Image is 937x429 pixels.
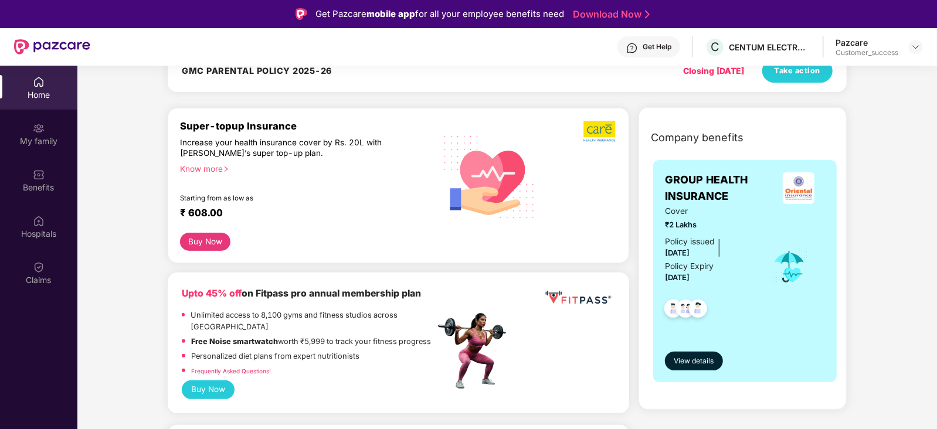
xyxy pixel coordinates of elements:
img: svg+xml;base64,PHN2ZyBpZD0iRHJvcGRvd24tMzJ4MzIiIHhtbG5zPSJodHRwOi8vd3d3LnczLm9yZy8yMDAwL3N2ZyIgd2... [911,42,921,52]
p: Personalized diet plans from expert nutritionists [191,350,359,362]
span: C [711,40,719,54]
img: svg+xml;base64,PHN2ZyB3aWR0aD0iMjAiIGhlaWdodD0iMjAiIHZpZXdCb3g9IjAgMCAyMCAyMCIgZmlsbD0ibm9uZSIgeG... [33,122,45,134]
img: fpp.png [434,310,517,392]
div: Starting from as low as [180,194,385,202]
span: right [223,166,229,172]
button: Buy Now [182,380,234,400]
div: Increase your health insurance cover by Rs. 20L with [PERSON_NAME]’s super top-up plan. [180,137,384,158]
span: GROUP HEALTH INSURANCE [665,172,772,205]
div: Policy Expiry [665,260,714,273]
img: icon [770,247,809,286]
div: Know more [180,164,427,172]
img: Logo [296,8,307,20]
span: Company benefits [651,130,744,146]
img: Stroke [645,8,650,21]
b: on Fitpass pro annual membership plan [182,288,421,299]
div: Pazcare [836,37,898,48]
div: ₹ 608.00 [180,207,423,221]
b: Upto 45% off [182,288,242,299]
div: Policy issued [665,236,714,248]
h4: GMC PARENTAL POLICY 2025-26 [182,65,332,77]
div: Get Pazcare for all your employee benefits need [315,7,564,21]
img: svg+xml;base64,PHN2ZyB4bWxucz0iaHR0cDovL3d3dy53My5vcmcvMjAwMC9zdmciIHdpZHRoPSI0OC45NDMiIGhlaWdodD... [659,296,688,325]
img: svg+xml;base64,PHN2ZyB4bWxucz0iaHR0cDovL3d3dy53My5vcmcvMjAwMC9zdmciIHdpZHRoPSI0OC45MTUiIGhlaWdodD... [671,296,700,325]
img: svg+xml;base64,PHN2ZyB4bWxucz0iaHR0cDovL3d3dy53My5vcmcvMjAwMC9zdmciIHhtbG5zOnhsaW5rPSJodHRwOi8vd3... [435,121,544,231]
img: svg+xml;base64,PHN2ZyBpZD0iSGVscC0zMngzMiIgeG1sbnM9Imh0dHA6Ly93d3cudzMub3JnLzIwMDAvc3ZnIiB3aWR0aD... [626,42,638,54]
img: fppp.png [543,287,613,308]
strong: mobile app [366,8,415,19]
img: svg+xml;base64,PHN2ZyB4bWxucz0iaHR0cDovL3d3dy53My5vcmcvMjAwMC9zdmciIHdpZHRoPSI0OC45NDMiIGhlaWdodD... [684,296,712,325]
span: ₹2 Lakhs [665,219,755,231]
div: CENTUM ELECTRONICS LIMITED [729,42,811,53]
span: [DATE] [665,248,690,257]
button: Buy Now [180,233,230,251]
img: svg+xml;base64,PHN2ZyBpZD0iQ2xhaW0iIHhtbG5zPSJodHRwOi8vd3d3LnczLm9yZy8yMDAwL3N2ZyIgd2lkdGg9IjIwIi... [33,261,45,273]
a: Frequently Asked Questions! [191,367,271,374]
p: Unlimited access to 8,100 gyms and fitness studios across [GEOGRAPHIC_DATA] [191,309,434,333]
span: [DATE] [665,273,690,282]
div: Get Help [643,42,671,52]
span: Cover [665,205,755,218]
p: worth ₹5,999 to track your fitness progress [191,336,431,348]
span: Take action [774,65,820,77]
button: View details [665,352,723,370]
button: Take action [762,59,833,83]
div: Closing [DATE] [684,64,745,77]
img: svg+xml;base64,PHN2ZyBpZD0iSG9tZSIgeG1sbnM9Imh0dHA6Ly93d3cudzMub3JnLzIwMDAvc3ZnIiB3aWR0aD0iMjAiIG... [33,76,45,88]
span: View details [674,356,714,367]
img: New Pazcare Logo [14,39,90,55]
strong: Free Noise smartwatch [191,337,278,346]
img: insurerLogo [783,172,814,204]
div: Customer_success [836,48,898,57]
div: Super-topup Insurance [180,120,434,132]
img: svg+xml;base64,PHN2ZyBpZD0iSG9zcGl0YWxzIiB4bWxucz0iaHR0cDovL3d3dy53My5vcmcvMjAwMC9zdmciIHdpZHRoPS... [33,215,45,227]
a: Download Now [573,8,646,21]
img: b5dec4f62d2307b9de63beb79f102df3.png [583,120,617,142]
img: svg+xml;base64,PHN2ZyBpZD0iQmVuZWZpdHMiIHhtbG5zPSJodHRwOi8vd3d3LnczLm9yZy8yMDAwL3N2ZyIgd2lkdGg9Ij... [33,169,45,181]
